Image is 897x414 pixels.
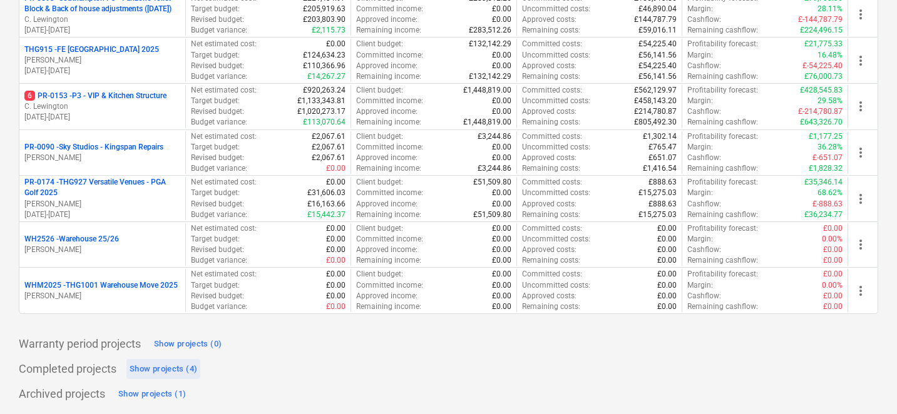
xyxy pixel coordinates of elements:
p: £0.00 [657,291,677,301]
p: WHM2025 - THG1001 Warehouse Move 2025 [24,280,178,291]
p: Margin : [687,142,713,153]
p: Approved income : [356,199,418,210]
p: £0.00 [326,223,346,234]
p: £54,225.40 [638,39,677,49]
p: Cashflow : [687,199,721,210]
p: £0.00 [823,301,843,312]
p: £1,828.32 [809,163,843,174]
p: Profitability forecast : [687,269,758,280]
p: £0.00 [492,50,511,61]
p: £0.00 [492,245,511,255]
p: £0.00 [492,255,511,266]
p: Budget variance : [191,255,247,266]
p: £21,775.33 [804,39,843,49]
div: Show projects (0) [154,337,222,351]
p: £0.00 [657,223,677,234]
p: Remaining income : [356,163,421,174]
p: 68.62% [818,188,843,198]
iframe: Chat Widget [834,354,897,414]
p: £458,143.20 [634,96,677,106]
p: WH2526 - Warehouse 25/26 [24,234,119,245]
p: Profitability forecast : [687,85,758,96]
p: Cashflow : [687,153,721,163]
p: £3,244.86 [478,163,511,174]
p: Approved costs : [522,106,577,117]
p: [PERSON_NAME] [24,291,180,301]
p: £110,366.96 [303,61,346,71]
div: THG915 -FE [GEOGRAPHIC_DATA] 2025[PERSON_NAME][DATE]-[DATE] [24,44,180,76]
button: Show projects (0) [151,334,225,354]
p: £0.00 [326,234,346,245]
p: £1,302.14 [643,131,677,142]
p: Remaining income : [356,71,421,82]
p: Client budget : [356,85,403,96]
p: Client budget : [356,177,403,188]
p: Profitability forecast : [687,223,758,234]
p: £3,244.86 [478,131,511,142]
p: Committed income : [356,280,423,291]
p: £56,141.56 [638,71,677,82]
p: 28.11% [818,4,843,14]
p: PR-0090 - Sky Studios - Kingspan Repairs [24,142,163,153]
p: Revised budget : [191,106,244,117]
p: THG915 - FE [GEOGRAPHIC_DATA] 2025 [24,44,159,55]
p: £59,016.11 [638,25,677,36]
p: Remaining cashflow : [687,117,758,128]
p: Remaining cashflow : [687,71,758,82]
span: more_vert [853,53,868,68]
p: Committed costs : [522,223,582,234]
p: £0.00 [657,301,677,312]
p: Target budget : [191,96,240,106]
p: £283,512.26 [469,25,511,36]
p: [DATE] - [DATE] [24,25,180,36]
p: £0.00 [326,39,346,49]
p: £0.00 [657,245,677,255]
p: Revised budget : [191,61,244,71]
p: £0.00 [657,234,677,245]
p: £0.00 [823,291,843,301]
p: £124,634.23 [303,50,346,61]
p: Remaining cashflow : [687,25,758,36]
p: Approved income : [356,291,418,301]
p: Approved costs : [522,153,577,163]
p: £15,442.37 [307,210,346,220]
p: Committed costs : [522,131,582,142]
p: Approved income : [356,106,418,117]
p: PR-0153 - P3 - VIP & Kitchen Structure [24,91,167,101]
p: Budget variance : [191,117,247,128]
p: £0.00 [326,245,346,255]
p: Committed income : [356,142,423,153]
p: 0.00% [822,280,843,291]
p: Approved costs : [522,14,577,25]
p: [PERSON_NAME] [24,199,180,210]
p: Net estimated cost : [191,85,257,96]
p: £51,509.80 [473,177,511,188]
p: £132,142.29 [469,71,511,82]
p: £2,067.61 [312,131,346,142]
span: more_vert [853,237,868,252]
span: more_vert [853,191,868,206]
p: £0.00 [492,223,511,234]
p: Uncommitted costs : [522,96,590,106]
p: £2,067.61 [312,142,346,153]
p: Uncommitted costs : [522,188,590,198]
p: Target budget : [191,50,240,61]
p: Cashflow : [687,106,721,117]
p: £203,803.90 [303,14,346,25]
p: Committed costs : [522,85,582,96]
p: £562,129.97 [634,85,677,96]
p: Committed costs : [522,177,582,188]
p: Client budget : [356,223,403,234]
p: Remaining income : [356,301,421,312]
p: £0.00 [823,245,843,255]
p: Remaining costs : [522,117,580,128]
span: more_vert [853,99,868,114]
div: WH2526 -Warehouse 25/26[PERSON_NAME] [24,234,180,255]
p: £428,545.83 [800,85,843,96]
p: Committed income : [356,4,423,14]
p: Uncommitted costs : [522,142,590,153]
p: Approved income : [356,153,418,163]
p: [DATE] - [DATE] [24,210,180,220]
span: more_vert [853,7,868,22]
p: Approved income : [356,245,418,255]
